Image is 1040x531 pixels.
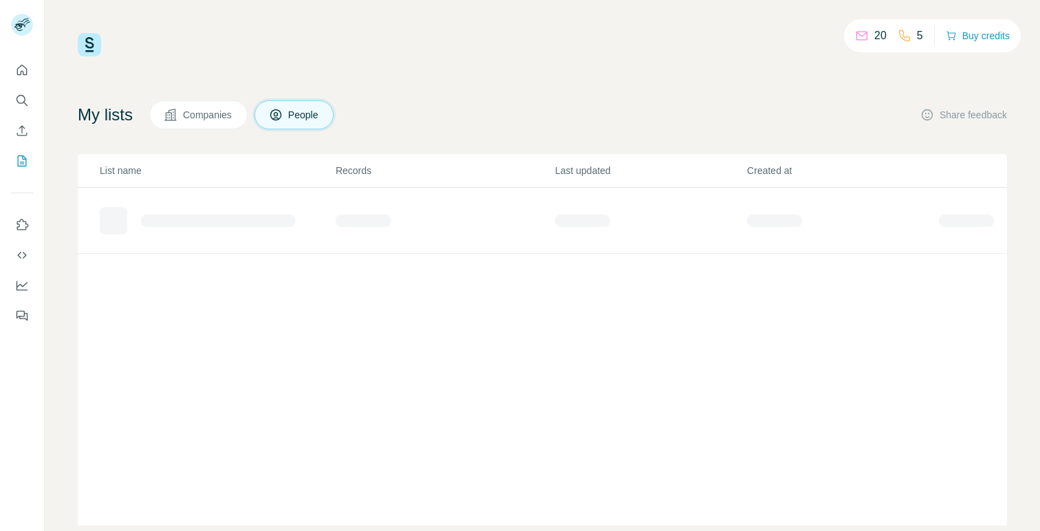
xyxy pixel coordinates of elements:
p: 5 [917,28,923,44]
button: Enrich CSV [11,118,33,143]
span: People [288,108,320,122]
p: Last updated [555,164,746,177]
button: Search [11,88,33,113]
button: Quick start [11,58,33,83]
button: Use Surfe API [11,243,33,268]
p: Created at [747,164,938,177]
button: Dashboard [11,273,33,298]
p: Records [336,164,554,177]
button: Share feedback [920,108,1007,122]
p: List name [100,164,334,177]
img: Surfe Logo [78,33,101,56]
button: Use Surfe on LinkedIn [11,213,33,237]
button: Feedback [11,303,33,328]
h4: My lists [78,104,133,126]
p: 20 [874,28,887,44]
span: Companies [183,108,233,122]
button: My lists [11,149,33,173]
button: Buy credits [946,26,1010,45]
